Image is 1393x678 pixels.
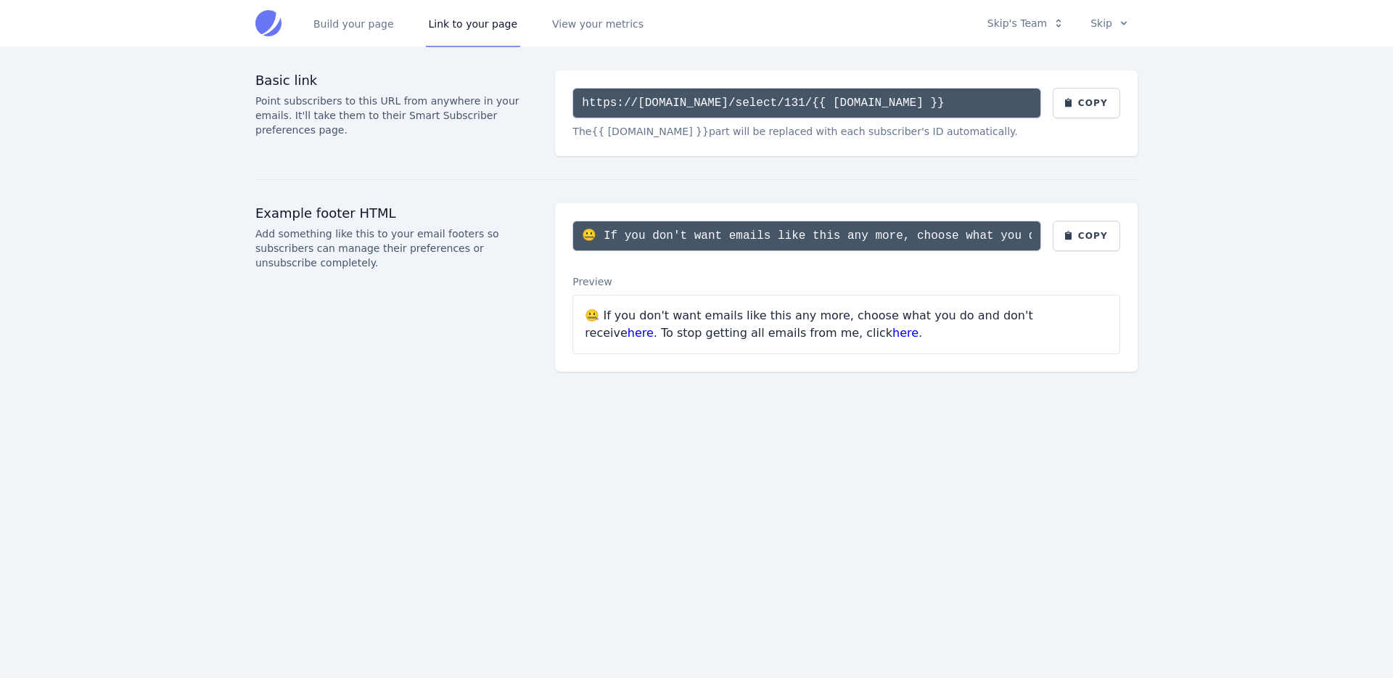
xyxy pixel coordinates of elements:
button: Skip [1081,11,1138,36]
button: Copy [1053,88,1121,118]
p: Add something like this to your email footers so subscribers can manage their preferences or unsu... [255,226,538,270]
p: Point subscribers to this URL from anywhere in your emails. It'll take them to their Smart Subscr... [255,94,538,137]
span: {{ [DOMAIN_NAME] }} [591,126,709,137]
button: Skip's Team [978,11,1072,36]
h3: Basic link [255,70,538,91]
div: Preview [572,274,1120,289]
h3: Example footer HTML [255,203,538,224]
button: Copy [1053,221,1121,251]
div: The part will be replaced with each subscriber's ID automatically. [572,124,1120,139]
div: 🤐 If you don't want emails like this any more, choose what you do and don't receive . To stop get... [572,295,1120,354]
